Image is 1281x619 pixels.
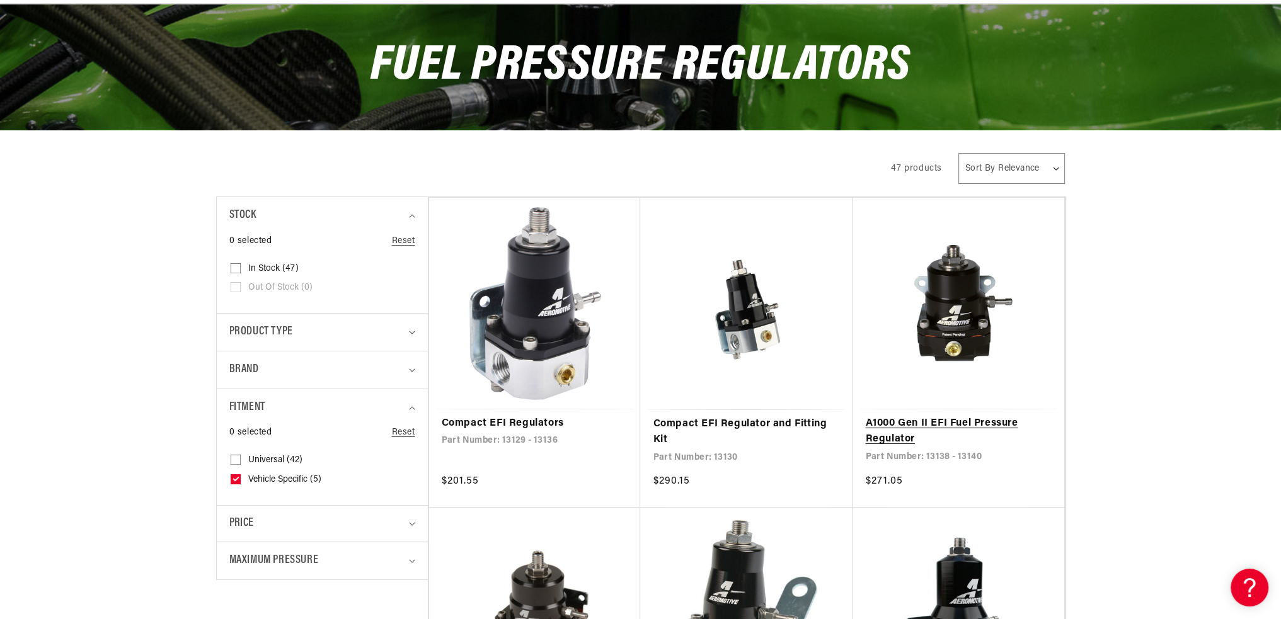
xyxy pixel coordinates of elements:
[229,542,415,579] summary: Maximum Pressure (0 selected)
[229,389,415,426] summary: Fitment (0 selected)
[229,552,319,570] span: Maximum Pressure
[392,426,415,440] a: Reset
[229,314,415,351] summary: Product type (0 selected)
[392,234,415,248] a: Reset
[229,515,254,532] span: Price
[229,323,293,341] span: Product type
[248,455,302,466] span: Universal (42)
[442,416,628,432] a: Compact EFI Regulators
[371,42,910,91] span: Fuel Pressure Regulators
[229,506,415,542] summary: Price
[229,361,259,379] span: Brand
[229,197,415,234] summary: Stock (0 selected)
[653,416,840,448] a: Compact EFI Regulator and Fitting Kit
[891,164,942,173] span: 47 products
[248,282,313,293] span: Out of stock (0)
[229,234,272,248] span: 0 selected
[248,263,299,275] span: In stock (47)
[229,399,265,417] span: Fitment
[229,426,272,440] span: 0 selected
[229,351,415,389] summary: Brand (0 selected)
[229,207,256,225] span: Stock
[865,416,1052,448] a: A1000 Gen II EFI Fuel Pressure Regulator
[248,474,321,486] span: Vehicle Specific (5)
